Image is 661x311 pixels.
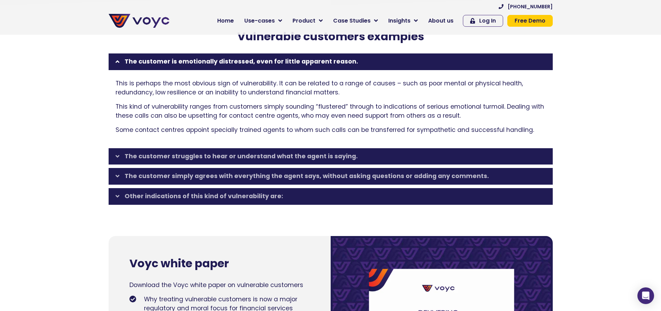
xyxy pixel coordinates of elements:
[116,79,546,97] p: This is perhaps the most obvious sign of vulnerability. It can be related to a range of causes – ...
[92,56,116,64] span: Job title
[507,15,553,27] a: Free Demo
[109,148,553,165] div: The customer struggles to hear or understand what the agent is saying.
[328,14,383,28] a: Case Studies
[287,14,328,28] a: Product
[109,168,553,185] div: The customer simply agrees with everything the agent says, without asking questions or adding any...
[109,14,169,28] img: voyc-full-logo
[129,280,310,289] p: Download the Voyc white paper on vulnerable customers
[479,18,496,24] span: Log In
[109,70,553,145] div: The customer is emotionally distressed, even for little apparent reason.
[129,257,310,270] h2: Voyc white paper
[463,15,503,27] a: Log In
[125,152,358,160] a: The customer struggles to hear or understand what the agent is saying.
[125,192,283,200] a: Other indications of this kind of vulnerability are:
[293,17,315,25] span: Product
[92,28,109,36] span: Phone
[105,30,556,43] h2: Vulnerable customers examples
[383,14,423,28] a: Insights
[423,14,459,28] a: About us
[217,17,234,25] span: Home
[116,102,546,120] p: This kind of vulnerability ranges from customers simply sounding “flustered” through to indicatio...
[508,4,553,9] span: [PHONE_NUMBER]
[637,287,654,304] div: Open Intercom Messenger
[116,125,546,134] p: Some contact centres appoint specially trained agents to whom such calls can be transferred for s...
[143,144,176,151] a: Privacy Policy
[515,18,545,24] span: Free Demo
[239,14,287,28] a: Use-cases
[125,172,489,180] a: The customer simply agrees with everything the agent says, without asking questions or adding any...
[109,188,553,205] div: Other indications of this kind of vulnerability are:
[428,17,454,25] span: About us
[244,17,275,25] span: Use-cases
[125,57,358,66] a: The customer is emotionally distressed, even for little apparent reason.
[109,53,553,70] div: The customer is emotionally distressed, even for little apparent reason.
[499,4,553,9] a: [PHONE_NUMBER]
[333,17,371,25] span: Case Studies
[212,14,239,28] a: Home
[388,17,410,25] span: Insights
